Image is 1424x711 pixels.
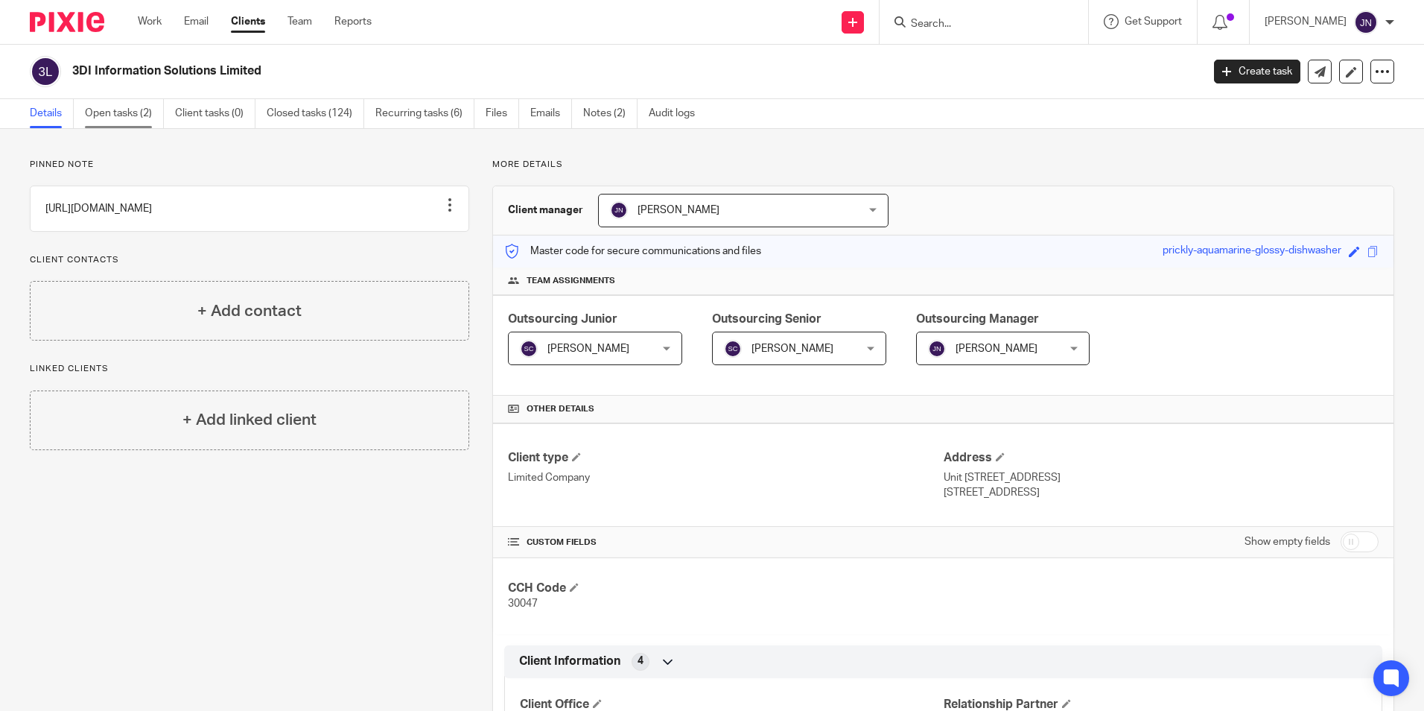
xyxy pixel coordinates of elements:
[916,313,1039,325] span: Outsourcing Manager
[287,14,312,29] a: Team
[530,99,572,128] a: Emails
[583,99,638,128] a: Notes (2)
[508,537,943,549] h4: CUSTOM FIELDS
[1245,534,1330,549] label: Show empty fields
[175,99,255,128] a: Client tasks (0)
[944,485,1379,500] p: [STREET_ADDRESS]
[30,254,469,266] p: Client contacts
[508,203,583,218] h3: Client manager
[30,99,74,128] a: Details
[508,598,538,609] span: 30047
[334,14,372,29] a: Reports
[85,99,164,128] a: Open tasks (2)
[527,403,594,415] span: Other details
[1163,243,1341,260] div: prickly-aquamarine-glossy-dishwasher
[508,313,617,325] span: Outsourcing Junior
[184,14,209,29] a: Email
[712,313,821,325] span: Outsourcing Senior
[724,340,742,358] img: svg%3E
[649,99,706,128] a: Audit logs
[138,14,162,29] a: Work
[197,300,302,323] h4: + Add contact
[30,56,61,87] img: svg%3E
[944,470,1379,485] p: Unit [STREET_ADDRESS]
[486,99,519,128] a: Files
[30,12,104,32] img: Pixie
[944,450,1379,466] h4: Address
[638,205,719,215] span: [PERSON_NAME]
[508,470,943,485] p: Limited Company
[519,654,620,669] span: Client Information
[182,408,317,432] h4: + Add linked client
[956,344,1037,354] span: [PERSON_NAME]
[375,99,474,128] a: Recurring tasks (6)
[30,363,469,375] p: Linked clients
[504,244,761,259] p: Master code for secure communications and files
[1265,14,1347,29] p: [PERSON_NAME]
[492,159,1394,171] p: More details
[1214,60,1300,83] a: Create task
[751,344,833,354] span: [PERSON_NAME]
[1125,16,1182,27] span: Get Support
[508,581,943,596] h4: CCH Code
[520,340,538,358] img: svg%3E
[909,18,1043,31] input: Search
[30,159,469,171] p: Pinned note
[1354,10,1378,34] img: svg%3E
[610,201,628,219] img: svg%3E
[231,14,265,29] a: Clients
[267,99,364,128] a: Closed tasks (124)
[508,450,943,466] h4: Client type
[527,275,615,287] span: Team assignments
[547,344,629,354] span: [PERSON_NAME]
[638,654,643,669] span: 4
[72,63,967,79] h2: 3DI Information Solutions Limited
[928,340,946,358] img: svg%3E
